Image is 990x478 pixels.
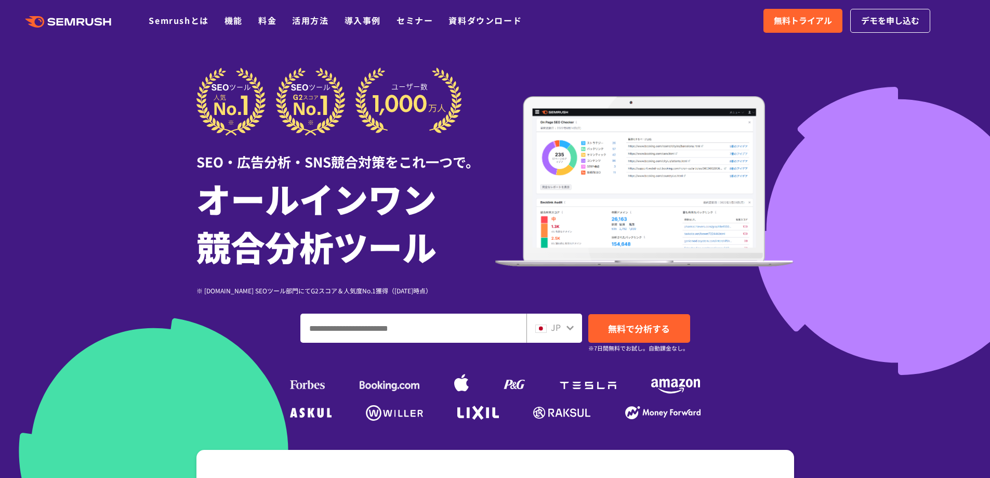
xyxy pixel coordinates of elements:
h1: オールインワン 競合分析ツール [196,174,495,270]
a: 無料トライアル [763,9,842,33]
a: Semrushとは [149,14,208,27]
span: JP [551,321,561,333]
div: ※ [DOMAIN_NAME] SEOツール部門にてG2スコア＆人気度No.1獲得（[DATE]時点） [196,286,495,295]
a: セミナー [397,14,433,27]
a: 料金 [258,14,276,27]
input: ドメイン、キーワードまたはURLを入力してください [301,314,526,342]
a: 導入事例 [345,14,381,27]
div: SEO・広告分析・SNS競合対策をこれ一つで。 [196,136,495,172]
span: 無料で分析する [608,322,670,335]
span: デモを申し込む [861,14,919,28]
span: 無料トライアル [774,14,832,28]
a: 機能 [225,14,243,27]
small: ※7日間無料でお試し。自動課金なし。 [588,343,689,353]
a: 資料ダウンロード [448,14,522,27]
a: 活用方法 [292,14,328,27]
a: デモを申し込む [850,9,930,33]
a: 無料で分析する [588,314,690,343]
